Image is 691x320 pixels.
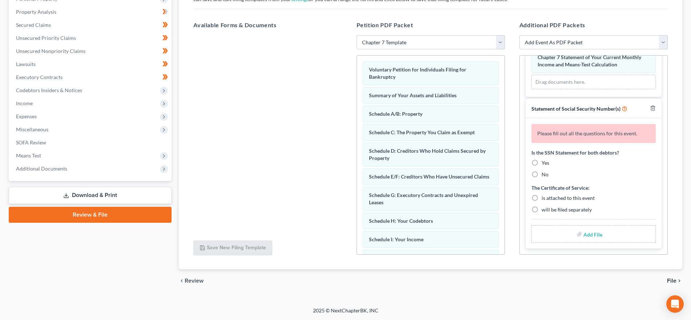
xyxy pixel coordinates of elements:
i: chevron_right [676,278,682,284]
span: Schedule H: Your Codebtors [369,218,433,224]
button: chevron_left Review [179,278,211,284]
div: 2025 © NextChapterBK, INC [138,307,553,320]
span: Property Analysis [16,9,56,15]
span: is attached to this event [542,195,595,201]
span: Review [185,278,204,284]
h5: Additional PDF Packets [519,21,668,29]
span: Schedule D: Creditors Who Hold Claims Secured by Property [369,148,486,161]
span: Executory Contracts [16,74,63,80]
span: Miscellaneous [16,126,48,132]
span: Schedule A/B: Property [369,111,422,117]
a: Download & Print [9,187,172,204]
span: Voluntary Petition for Individuals Filing for Bankruptcy [369,66,466,80]
span: SOFA Review [16,139,46,145]
a: Property Analysis [10,5,172,19]
label: Is the SSN Statement for both debtors? [531,149,619,156]
a: Review & File [9,207,172,223]
div: Open Intercom Messenger [666,295,684,313]
a: Executory Contracts [10,71,172,84]
span: Summary of Your Assets and Liabilities [369,92,457,98]
span: Secured Claims [16,22,51,28]
span: Income [16,100,33,106]
span: Lawsuits [16,61,36,67]
span: File [667,278,676,284]
span: Schedule E/F: Creditors Who Have Unsecured Claims [369,173,489,180]
span: Statement of Social Security Number(s) [531,106,620,112]
span: Additional Documents [16,165,67,172]
a: Unsecured Nonpriority Claims [10,45,172,58]
span: No [542,171,549,177]
a: SOFA Review [10,136,172,149]
span: Unsecured Priority Claims [16,35,76,41]
span: Schedule C: The Property You Claim as Exempt [369,129,475,135]
i: chevron_left [179,278,185,284]
span: Expenses [16,113,37,119]
span: Schedule I: Your Income [369,236,423,242]
span: will be filed separately [542,206,592,213]
span: Codebtors Insiders & Notices [16,87,82,93]
span: Means Test [16,152,41,159]
span: Please fill out all the questions for this event. [537,130,637,136]
a: Secured Claims [10,19,172,32]
a: Lawsuits [10,58,172,71]
span: Petition PDF Packet [357,21,413,28]
a: Unsecured Priority Claims [10,32,172,45]
span: Unsecured Nonpriority Claims [16,48,85,54]
label: The Certificate of Service: [531,184,590,192]
span: Yes [542,160,549,166]
button: Save New Filing Template [193,241,272,256]
div: Drag documents here. [531,75,656,89]
h5: Available Forms & Documents [193,21,342,29]
span: Schedule G: Executory Contracts and Unexpired Leases [369,192,478,205]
